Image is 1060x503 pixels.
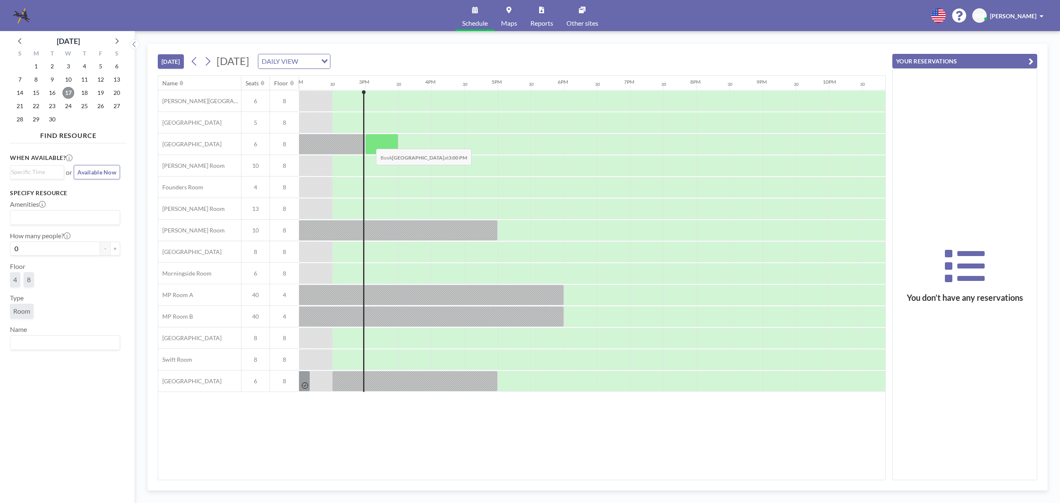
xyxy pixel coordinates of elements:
[158,97,241,105] span: [PERSON_NAME][GEOGRAPHIC_DATA]
[425,79,436,85] div: 4PM
[530,20,553,27] span: Reports
[241,270,270,277] span: 6
[258,54,330,68] div: Search for option
[241,119,270,126] span: 5
[241,97,270,105] span: 6
[270,140,299,148] span: 8
[990,12,1036,19] span: [PERSON_NAME]
[892,54,1037,68] button: YOUR RESERVATIONS
[63,60,74,72] span: Wednesday, September 3, 2025
[270,227,299,234] span: 8
[270,313,299,320] span: 4
[30,114,42,125] span: Monday, September 29, 2025
[661,82,666,87] div: 30
[270,119,299,126] span: 8
[270,334,299,342] span: 8
[270,291,299,299] span: 4
[12,49,28,60] div: S
[111,74,123,85] span: Saturday, September 13, 2025
[30,74,42,85] span: Monday, September 8, 2025
[270,97,299,105] span: 8
[158,162,225,169] span: [PERSON_NAME] Room
[10,232,70,240] label: How many people?
[111,60,123,72] span: Saturday, September 6, 2025
[13,307,30,315] span: Room
[10,189,120,197] h3: Specify resource
[158,356,192,363] span: Swift Room
[392,155,444,161] b: [GEOGRAPHIC_DATA]
[270,270,299,277] span: 8
[158,140,222,148] span: [GEOGRAPHIC_DATA]
[270,248,299,256] span: 8
[158,334,222,342] span: [GEOGRAPHIC_DATA]
[217,55,249,67] span: [DATE]
[529,82,534,87] div: 30
[376,149,472,165] span: Book at
[158,205,225,213] span: [PERSON_NAME] Room
[448,155,467,161] b: 3:00 PM
[158,270,212,277] span: Morningside Room
[79,87,90,99] span: Thursday, September 18, 2025
[111,100,123,112] span: Saturday, September 27, 2025
[158,313,193,320] span: MP Room B
[158,227,225,234] span: [PERSON_NAME] Room
[690,79,701,85] div: 8PM
[501,20,517,27] span: Maps
[95,60,106,72] span: Friday, September 5, 2025
[270,184,299,191] span: 8
[95,74,106,85] span: Friday, September 12, 2025
[10,262,25,271] label: Floor
[44,49,60,60] div: T
[30,100,42,112] span: Monday, September 22, 2025
[270,377,299,385] span: 8
[158,54,184,69] button: [DATE]
[241,184,270,191] span: 4
[14,87,26,99] span: Sunday, September 14, 2025
[241,334,270,342] span: 8
[241,377,270,385] span: 6
[110,242,120,256] button: +
[10,210,120,225] div: Search for option
[10,294,24,302] label: Type
[100,242,110,256] button: -
[491,79,502,85] div: 5PM
[63,74,74,85] span: Wednesday, September 10, 2025
[66,168,72,177] span: or
[11,337,115,348] input: Search for option
[462,20,488,27] span: Schedule
[158,291,193,299] span: MP Room A
[14,100,26,112] span: Sunday, September 21, 2025
[79,100,90,112] span: Thursday, September 25, 2025
[158,377,222,385] span: [GEOGRAPHIC_DATA]
[893,293,1037,303] h3: You don’t have any reservations
[10,200,46,208] label: Amenities
[79,60,90,72] span: Thursday, September 4, 2025
[241,313,270,320] span: 40
[46,114,58,125] span: Tuesday, September 30, 2025
[77,169,116,176] span: Available Now
[46,74,58,85] span: Tuesday, September 9, 2025
[860,82,865,87] div: 30
[162,80,178,87] div: Name
[396,82,401,87] div: 30
[63,100,74,112] span: Wednesday, September 24, 2025
[158,248,222,256] span: [GEOGRAPHIC_DATA]
[30,60,42,72] span: Monday, September 1, 2025
[246,80,259,87] div: Seats
[158,184,203,191] span: Founders Room
[794,82,799,87] div: 30
[46,87,58,99] span: Tuesday, September 16, 2025
[108,49,125,60] div: S
[241,140,270,148] span: 6
[60,49,77,60] div: W
[111,87,123,99] span: Saturday, September 20, 2025
[10,325,27,334] label: Name
[975,12,984,19] span: BM
[11,212,115,223] input: Search for option
[241,248,270,256] span: 8
[11,167,59,177] input: Search for option
[95,87,106,99] span: Friday, September 19, 2025
[241,356,270,363] span: 8
[46,100,58,112] span: Tuesday, September 23, 2025
[10,128,127,140] h4: FIND RESOURCE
